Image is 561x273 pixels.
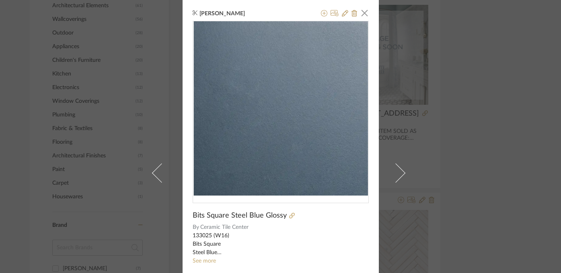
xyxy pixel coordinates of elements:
img: e92bff83-e02e-4576-8f9b-fedddc99d3b1_436x436.jpg [193,21,368,196]
button: Close [357,5,373,21]
span: Bits Square Steel Blue Glossy [193,211,287,220]
span: [PERSON_NAME] [199,10,257,17]
a: See more [193,258,216,264]
span: Ceramic Tile Center [200,223,369,232]
div: 133025 (W16) Bits Square Steel Blue 4.6”x4.6” PORCELAIN BODY Glossy [193,232,369,257]
div: 0 [193,21,368,196]
span: By [193,223,199,232]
